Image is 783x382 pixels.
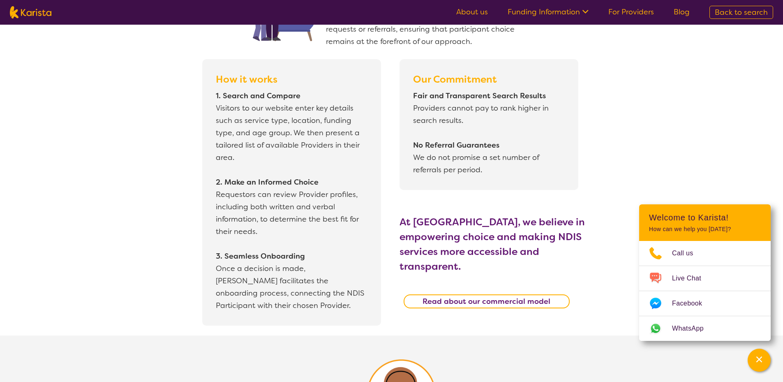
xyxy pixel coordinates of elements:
[216,91,300,101] b: 1. Search and Compare
[10,6,51,19] img: Karista logo
[413,90,564,176] p: Providers cannot pay to rank higher in search results. We do not promise a set number of referral...
[400,215,597,274] h3: At [GEOGRAPHIC_DATA], we believe in empowering choice and making NDIS services more accessible an...
[639,241,771,341] ul: Choose channel
[748,349,771,372] button: Channel Menu
[216,177,319,187] b: 2. Make an Informed Choice
[413,73,497,86] b: Our Commitment
[649,213,761,222] h2: Welcome to Karista!
[456,7,488,17] a: About us
[413,91,546,101] b: Fair and Transparent Search Results
[423,296,550,306] b: Read about our commercial model
[672,322,714,335] span: WhatsApp
[672,272,711,285] span: Live Chat
[672,247,703,259] span: Call us
[672,297,712,310] span: Facebook
[649,226,761,233] p: How can we help you [DATE]?
[216,90,367,312] p: Visitors to our website enter key details such as service type, location, funding type, and age g...
[608,7,654,17] a: For Providers
[709,6,773,19] a: Back to search
[508,7,589,17] a: Funding Information
[216,251,305,261] b: 3. Seamless Onboarding
[674,7,690,17] a: Blog
[639,204,771,341] div: Channel Menu
[216,73,277,86] b: How it works
[715,7,768,17] span: Back to search
[413,140,499,150] b: No Referral Guarantees
[639,316,771,341] a: Web link opens in a new tab.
